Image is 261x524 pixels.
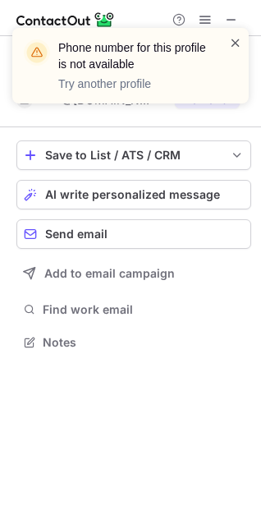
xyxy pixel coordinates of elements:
button: save-profile-one-click [16,140,251,170]
span: Add to email campaign [44,267,175,280]
div: Save to List / ATS / CRM [45,149,222,162]
button: Add to email campaign [16,259,251,288]
button: Notes [16,331,251,354]
span: Notes [43,335,245,350]
span: AI write personalized message [45,188,220,201]
button: Find work email [16,298,251,321]
img: warning [24,39,50,66]
span: Find work email [43,302,245,317]
img: ContactOut v5.3.10 [16,10,115,30]
header: Phone number for this profile is not available [58,39,209,72]
button: AI write personalized message [16,180,251,209]
p: Try another profile [58,76,209,92]
span: Send email [45,228,108,241]
button: Send email [16,219,251,249]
